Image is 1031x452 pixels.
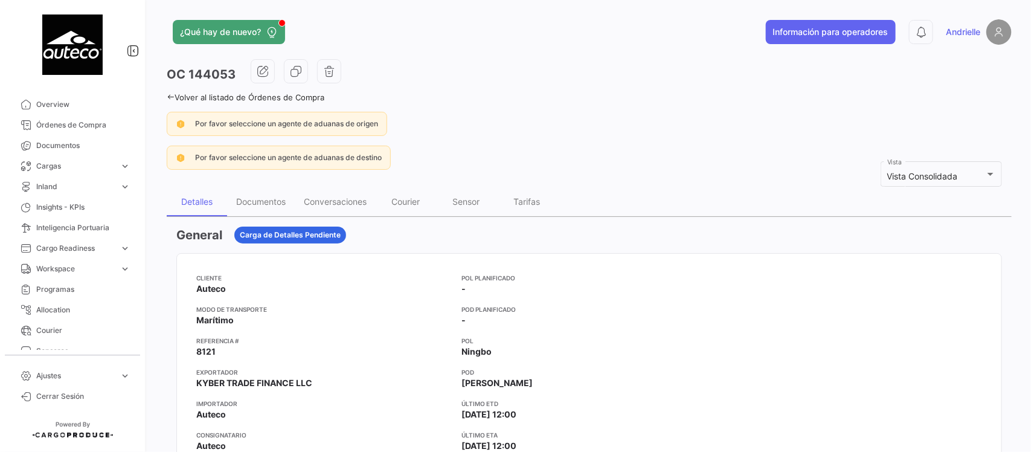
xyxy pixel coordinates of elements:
span: ¿Qué hay de nuevo? [180,26,261,38]
span: Cerrar Sesión [36,391,130,402]
app-card-info-title: Consignatario [196,430,452,440]
app-card-info-title: Referencia # [196,336,452,346]
img: placeholder-user.png [986,19,1012,45]
span: Por favor seleccione un agente de aduanas de destino [195,153,382,162]
button: Información para operadores [766,20,896,44]
span: Courier [36,325,130,336]
img: 4e60ea66-e9d8-41bd-bd0e-266a1ab356ac.jpeg [42,15,103,75]
span: Cargo Readiness [36,243,115,254]
span: Vista Consolidada [887,171,958,181]
span: Ajustes [36,370,115,381]
span: Por favor seleccione un agente de aduanas de origen [195,119,378,128]
a: Órdenes de Compra [10,115,135,135]
a: Inteligencia Portuaria [10,218,135,238]
span: Inland [36,181,115,192]
h3: General [176,227,222,244]
app-card-info-title: Último ETA [461,430,717,440]
span: - [461,314,466,326]
button: ¿Qué hay de nuevo? [173,20,285,44]
app-card-info-title: Importador [196,399,452,408]
span: Ningbo [461,346,492,358]
a: Programas [10,279,135,300]
span: 8121 [196,346,216,358]
span: expand_more [120,181,130,192]
h3: OC 144053 [167,66,236,83]
span: - [461,283,466,295]
span: [DATE] 12:00 [461,408,516,421]
span: Sensores [36,346,130,357]
span: Cargas [36,161,115,172]
span: Inteligencia Portuaria [36,222,130,233]
a: Volver al listado de Órdenes de Compra [167,92,324,102]
div: Detalles [181,196,213,207]
span: Marítimo [196,314,234,326]
div: Documentos [236,196,286,207]
div: Conversaciones [304,196,367,207]
app-card-info-title: Exportador [196,367,452,377]
a: Courier [10,320,135,341]
app-card-info-title: POD Planificado [461,305,717,314]
span: Allocation [36,305,130,315]
div: Tarifas [513,196,540,207]
app-card-info-title: POL Planificado [461,273,717,283]
a: Allocation [10,300,135,320]
span: Auteco [196,440,226,452]
span: Auteco [196,408,226,421]
span: expand_more [120,263,130,274]
span: [DATE] 12:00 [461,440,516,452]
span: Workspace [36,263,115,274]
app-card-info-title: Cliente [196,273,452,283]
a: Sensores [10,341,135,361]
app-card-info-title: POL [461,336,717,346]
span: Documentos [36,140,130,151]
span: expand_more [120,243,130,254]
a: Documentos [10,135,135,156]
a: Overview [10,94,135,115]
span: Programas [36,284,130,295]
span: expand_more [120,161,130,172]
span: Auteco [196,283,226,295]
div: Sensor [453,196,480,207]
app-card-info-title: POD [461,367,717,377]
span: KYBER TRADE FINANCE LLC [196,377,312,389]
span: [PERSON_NAME] [461,377,533,389]
app-card-info-title: Modo de Transporte [196,305,452,314]
span: Overview [36,99,130,110]
span: Andrielle [946,26,980,38]
a: Insights - KPIs [10,197,135,218]
div: Courier [392,196,420,207]
span: Órdenes de Compra [36,120,130,131]
span: expand_more [120,370,130,381]
span: Carga de Detalles Pendiente [240,230,341,241]
app-card-info-title: Último ETD [461,399,717,408]
span: Insights - KPIs [36,202,130,213]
